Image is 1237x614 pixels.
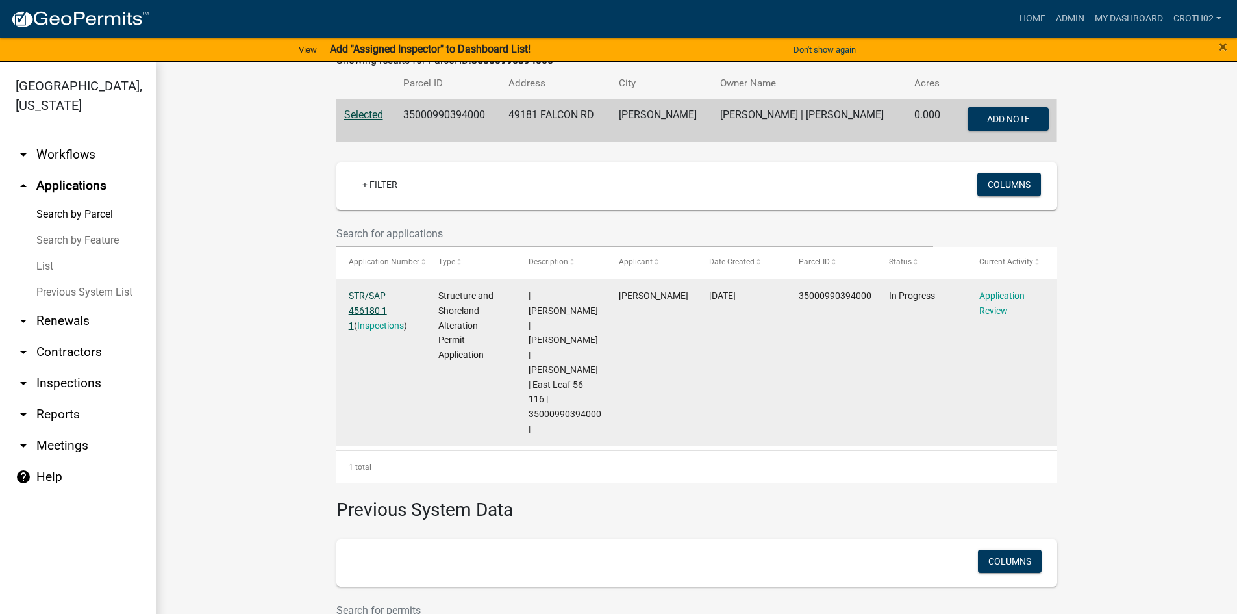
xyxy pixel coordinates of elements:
i: help [16,469,31,485]
th: Owner Name [712,68,906,99]
datatable-header-cell: Description [516,247,606,278]
span: Structure and Shoreland Alteration Permit Application [438,290,494,360]
span: | Eric Babolian | SHERRY A LARSON | GREGORY A LARSON | East Leaf 56-116 | 35000990394000 | [529,290,601,434]
span: × [1219,38,1227,56]
span: Status [889,257,912,266]
input: Search for applications [336,220,934,247]
button: Don't show again [788,39,861,60]
td: [PERSON_NAME] [611,99,712,142]
a: Home [1014,6,1051,31]
button: Columns [978,550,1042,573]
td: 35000990394000 [395,99,501,142]
datatable-header-cell: Type [426,247,516,278]
span: 07/29/2025 [709,290,736,301]
strong: Add "Assigned Inspector" to Dashboard List! [330,43,531,55]
span: Type [438,257,455,266]
th: Parcel ID [395,68,501,99]
button: Columns [977,173,1041,196]
a: My Dashboard [1090,6,1168,31]
th: Address [501,68,610,99]
span: Applicant [619,257,653,266]
a: croth02 [1168,6,1227,31]
i: arrow_drop_up [16,178,31,194]
i: arrow_drop_down [16,376,31,391]
td: [PERSON_NAME] | [PERSON_NAME] [712,99,906,142]
datatable-header-cell: Applicant [606,247,697,278]
i: arrow_drop_down [16,344,31,360]
datatable-header-cell: Parcel ID [786,247,877,278]
td: 49181 FALCON RD [501,99,610,142]
span: Application Number [349,257,419,266]
span: Current Activity [979,257,1033,266]
span: Add Note [987,113,1030,123]
button: Close [1219,39,1227,55]
datatable-header-cell: Application Number [336,247,427,278]
a: Selected [344,109,383,121]
span: In Progress [889,290,935,301]
h3: Previous System Data [336,483,1057,524]
datatable-header-cell: Current Activity [967,247,1057,278]
span: Parcel ID [799,257,830,266]
a: View [294,39,322,60]
a: + Filter [352,173,408,196]
span: 35000990394000 [799,290,871,301]
datatable-header-cell: Date Created [697,247,787,278]
a: Application Review [979,290,1025,316]
i: arrow_drop_down [16,438,31,454]
td: 0.000 [906,99,951,142]
div: 1 total [336,451,1057,483]
i: arrow_drop_down [16,313,31,329]
th: Acres [906,68,951,99]
span: Description [529,257,568,266]
a: Inspections [357,320,404,331]
th: City [611,68,712,99]
div: ( ) [349,288,414,333]
i: arrow_drop_down [16,407,31,422]
a: STR/SAP - 456180 1 1 [349,290,390,331]
button: Add Note [968,107,1049,131]
span: Gregory Allen Larson [619,290,688,301]
datatable-header-cell: Status [877,247,967,278]
a: Admin [1051,6,1090,31]
span: Date Created [709,257,755,266]
i: arrow_drop_down [16,147,31,162]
